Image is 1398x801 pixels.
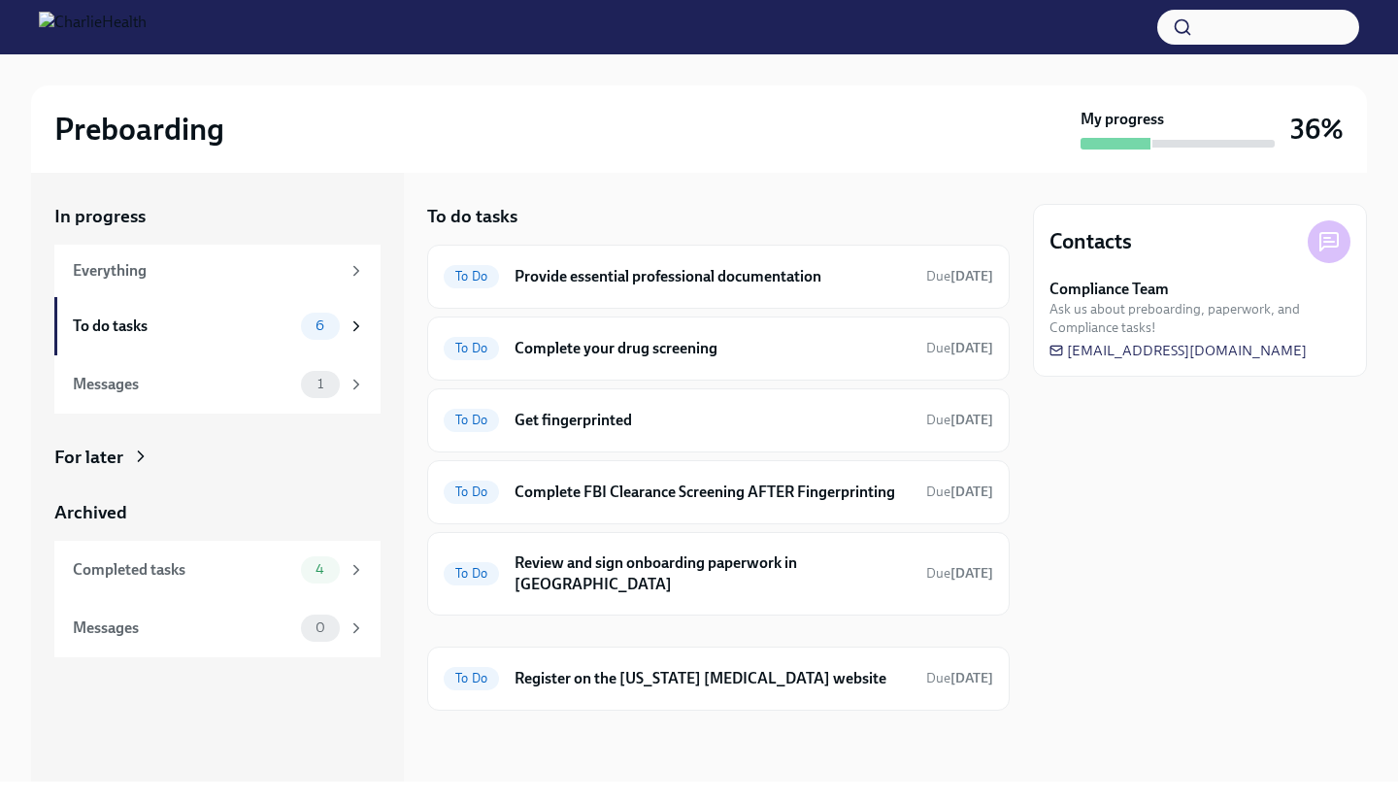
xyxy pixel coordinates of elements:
[950,565,993,582] strong: [DATE]
[926,412,993,428] span: Due
[444,549,993,599] a: To DoReview and sign onboarding paperwork in [GEOGRAPHIC_DATA]Due[DATE]
[444,341,499,355] span: To Do
[54,500,381,525] a: Archived
[54,110,224,149] h2: Preboarding
[54,297,381,355] a: To do tasks6
[926,670,993,686] span: Due
[304,318,336,333] span: 6
[1049,300,1350,337] span: Ask us about preboarding, paperwork, and Compliance tasks!
[444,269,499,284] span: To Do
[1081,109,1164,130] strong: My progress
[950,340,993,356] strong: [DATE]
[926,564,993,583] span: August 17th, 2025 08:00
[73,374,293,395] div: Messages
[926,483,993,501] span: August 17th, 2025 08:00
[54,445,381,470] a: For later
[444,405,993,436] a: To DoGet fingerprintedDue[DATE]
[515,266,911,287] h6: Provide essential professional documentation
[54,355,381,414] a: Messages1
[950,670,993,686] strong: [DATE]
[304,562,336,577] span: 4
[444,413,499,427] span: To Do
[950,484,993,500] strong: [DATE]
[444,261,993,292] a: To DoProvide essential professional documentationDue[DATE]
[73,316,293,337] div: To do tasks
[54,445,123,470] div: For later
[54,204,381,229] a: In progress
[73,559,293,581] div: Completed tasks
[54,245,381,297] a: Everything
[515,410,911,431] h6: Get fingerprinted
[926,565,993,582] span: Due
[926,411,993,429] span: August 14th, 2025 08:00
[515,338,911,359] h6: Complete your drug screening
[304,620,337,635] span: 0
[515,482,911,503] h6: Complete FBI Clearance Screening AFTER Fingerprinting
[444,484,499,499] span: To Do
[926,267,993,285] span: August 13th, 2025 08:00
[515,668,911,689] h6: Register on the [US_STATE] [MEDICAL_DATA] website
[306,377,335,391] span: 1
[1049,279,1169,300] strong: Compliance Team
[926,340,993,356] span: Due
[444,333,993,364] a: To DoComplete your drug screeningDue[DATE]
[54,541,381,599] a: Completed tasks4
[926,484,993,500] span: Due
[444,477,993,508] a: To DoComplete FBI Clearance Screening AFTER FingerprintingDue[DATE]
[926,669,993,687] span: August 10th, 2025 08:00
[444,566,499,581] span: To Do
[950,268,993,284] strong: [DATE]
[427,204,517,229] h5: To do tasks
[444,663,993,694] a: To DoRegister on the [US_STATE] [MEDICAL_DATA] websiteDue[DATE]
[950,412,993,428] strong: [DATE]
[73,617,293,639] div: Messages
[1049,227,1132,256] h4: Contacts
[444,671,499,685] span: To Do
[73,260,340,282] div: Everything
[39,12,147,43] img: CharlieHealth
[1049,341,1307,360] a: [EMAIL_ADDRESS][DOMAIN_NAME]
[926,268,993,284] span: Due
[926,339,993,357] span: August 14th, 2025 08:00
[1290,112,1344,147] h3: 36%
[515,552,911,595] h6: Review and sign onboarding paperwork in [GEOGRAPHIC_DATA]
[54,599,381,657] a: Messages0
